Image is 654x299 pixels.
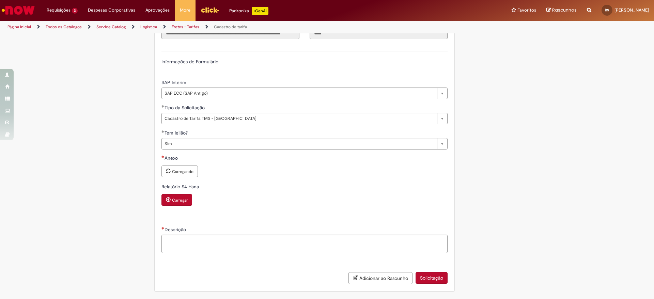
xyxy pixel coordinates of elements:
span: Necessários [161,227,165,230]
button: Carregar anexo de Anexo Required [161,166,198,177]
button: Carregar anexo de Relatório S4 Hana [161,194,192,206]
a: Fretes - Tarifas [172,24,199,30]
span: Requisições [47,7,71,14]
span: Relatório S4 Hana [161,184,200,190]
small: Carregando [172,169,193,174]
textarea: Descrição [161,235,448,253]
button: Adicionar ao Rascunho [348,272,412,284]
small: Carregar [172,198,188,203]
a: Logistica [140,24,157,30]
span: Anexo [165,155,179,161]
span: 2 [72,8,78,14]
a: Cadastro de tarifa [214,24,247,30]
span: More [180,7,190,14]
img: ServiceNow [1,3,36,17]
span: Tem leilão? [165,130,189,136]
div: Padroniza [229,7,268,15]
span: SAP ECC (SAP Antigo) [165,88,434,99]
span: Descrição [165,226,187,233]
span: Aprovações [145,7,170,14]
p: +GenAi [252,7,268,15]
input: Código da Unidade [310,28,448,39]
input: Título [161,28,299,39]
a: Service Catalog [96,24,126,30]
a: Página inicial [7,24,31,30]
span: Necessários [161,155,165,158]
button: Solicitação [416,272,448,284]
img: click_logo_yellow_360x200.png [201,5,219,15]
span: RS [605,8,609,12]
span: Despesas Corporativas [88,7,135,14]
span: Tipo da Solicitação [165,105,206,111]
span: Rascunhos [552,7,577,13]
span: SAP Interim [161,79,188,85]
span: Obrigatório Preenchido [161,130,165,133]
span: [PERSON_NAME] [614,7,649,13]
a: Todos os Catálogos [46,24,82,30]
span: Obrigatório Preenchido [161,105,165,108]
span: Favoritos [517,7,536,14]
label: Informações de Formulário [161,59,218,65]
span: Cadastro de Tarifa TMS - [GEOGRAPHIC_DATA] [165,113,434,124]
ul: Trilhas de página [5,21,431,33]
span: Sim [165,138,434,149]
a: Rascunhos [546,7,577,14]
